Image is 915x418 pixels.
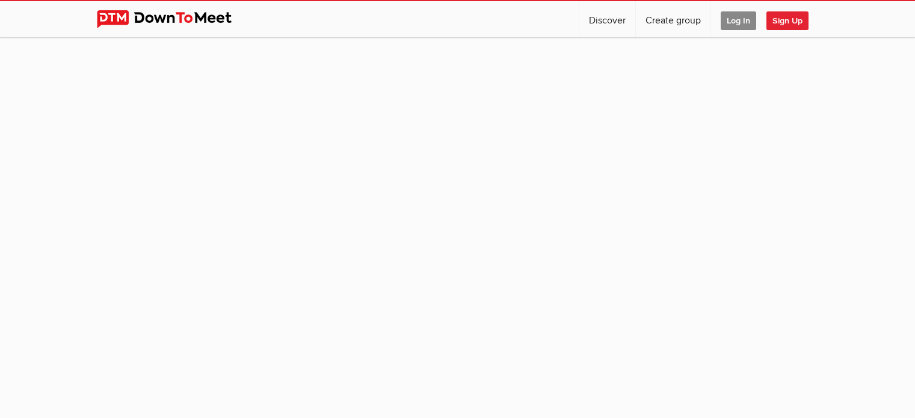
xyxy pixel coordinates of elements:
[579,1,635,37] a: Discover
[766,11,809,30] span: Sign Up
[766,1,818,37] a: Sign Up
[636,1,710,37] a: Create group
[711,1,766,37] a: Log In
[721,11,756,30] span: Log In
[97,10,250,28] img: DownToMeet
